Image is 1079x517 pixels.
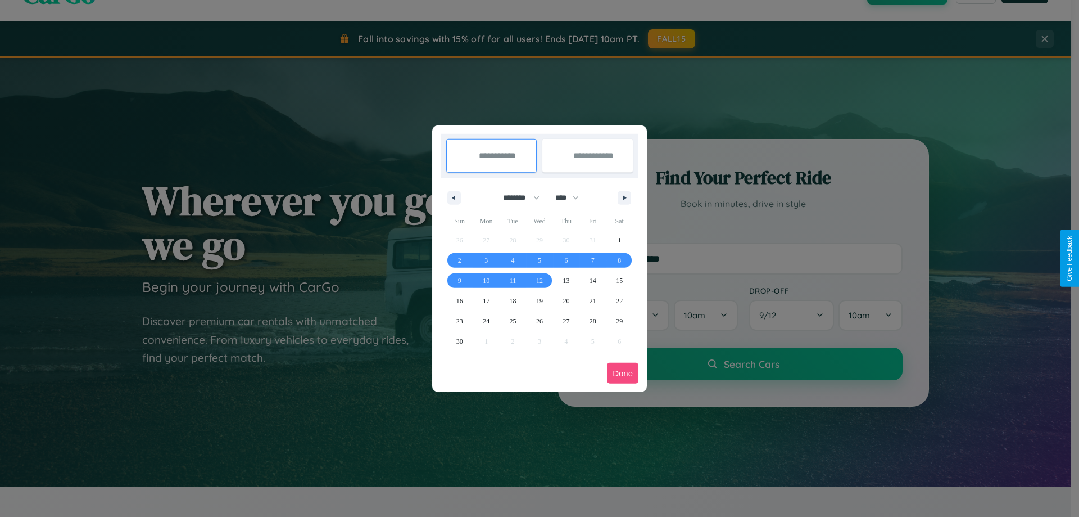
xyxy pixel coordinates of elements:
[606,291,633,311] button: 22
[606,230,633,250] button: 1
[473,311,499,331] button: 24
[553,311,579,331] button: 27
[446,311,473,331] button: 23
[606,271,633,291] button: 15
[456,291,463,311] span: 16
[456,311,463,331] span: 23
[526,250,552,271] button: 5
[616,271,623,291] span: 15
[473,291,499,311] button: 17
[510,271,516,291] span: 11
[1066,236,1073,281] div: Give Feedback
[618,230,621,250] span: 1
[553,271,579,291] button: 13
[563,271,569,291] span: 13
[606,311,633,331] button: 29
[606,250,633,271] button: 8
[616,291,623,311] span: 22
[590,291,596,311] span: 21
[579,271,606,291] button: 14
[500,212,526,230] span: Tue
[511,250,515,271] span: 4
[484,250,488,271] span: 3
[473,212,499,230] span: Mon
[536,271,543,291] span: 12
[553,250,579,271] button: 6
[553,212,579,230] span: Thu
[564,250,568,271] span: 6
[458,250,461,271] span: 2
[526,212,552,230] span: Wed
[473,250,499,271] button: 3
[590,311,596,331] span: 28
[500,291,526,311] button: 18
[579,250,606,271] button: 7
[607,363,638,384] button: Done
[500,271,526,291] button: 11
[446,291,473,311] button: 16
[446,250,473,271] button: 2
[483,291,489,311] span: 17
[446,271,473,291] button: 9
[579,212,606,230] span: Fri
[563,291,569,311] span: 20
[579,291,606,311] button: 21
[606,212,633,230] span: Sat
[446,331,473,352] button: 30
[616,311,623,331] span: 29
[553,291,579,311] button: 20
[456,331,463,352] span: 30
[483,311,489,331] span: 24
[536,291,543,311] span: 19
[500,311,526,331] button: 25
[458,271,461,291] span: 9
[510,311,516,331] span: 25
[526,271,552,291] button: 12
[579,311,606,331] button: 28
[526,311,552,331] button: 26
[563,311,569,331] span: 27
[510,291,516,311] span: 18
[446,212,473,230] span: Sun
[618,250,621,271] span: 8
[591,250,595,271] span: 7
[483,271,489,291] span: 10
[500,250,526,271] button: 4
[473,271,499,291] button: 10
[538,250,541,271] span: 5
[590,271,596,291] span: 14
[526,291,552,311] button: 19
[536,311,543,331] span: 26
